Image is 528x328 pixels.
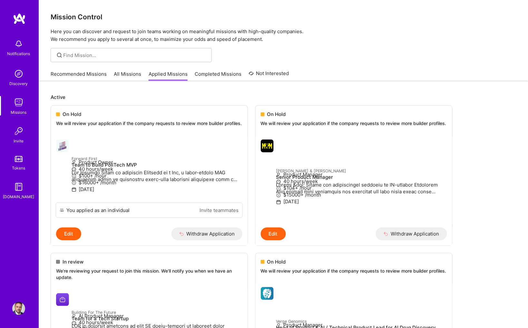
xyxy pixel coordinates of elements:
span: On Hold [267,111,286,118]
i: icon Clock [276,179,281,184]
p: We will review your application if the company requests to review more builder profiles. [56,120,242,127]
span: On Hold [63,111,81,118]
a: Not Interested [249,70,289,81]
i: icon MoneyGray [276,193,281,198]
img: discovery [12,67,25,80]
a: Completed Missions [195,71,242,81]
img: Morgan & Morgan company logo [261,140,274,152]
p: $104+ /hour [276,185,447,191]
img: bell [12,37,25,50]
img: Forward First company logo [56,140,69,152]
button: Withdraw Application [171,227,243,240]
p: [DATE] [276,198,447,205]
input: Find Mission... [64,52,207,59]
i: icon Clock [72,321,76,326]
a: Forward First company logoForward FirstTeam to Build PoliTech MVPLor Ipsumdo Sitam co adipiscin E... [51,134,248,203]
p: 40 hours/week [72,319,242,326]
img: Invite [12,125,25,138]
img: tokens [15,156,23,162]
div: Discovery [10,80,28,87]
a: Invite teammates [200,207,239,214]
p: 40 hours/week [276,178,447,185]
img: guide book [12,180,25,193]
div: [DOMAIN_NAME] [3,193,34,200]
div: Missions [11,109,27,116]
p: Active [51,94,516,101]
button: Edit [261,227,286,240]
div: You applied as an individual [66,207,130,214]
a: All Missions [114,71,142,81]
h3: Mission Control [51,13,516,21]
p: 40 hours/week [72,166,242,172]
img: Building For The Future company logo [56,293,69,306]
span: On Hold [267,258,286,265]
p: $15000+ /month [276,191,447,198]
p: $16000+ /month [72,179,242,186]
i: icon Applicant [276,173,281,178]
i: icon MoneyGray [276,186,281,191]
button: Withdraw Application [376,227,447,240]
p: Product Owner [72,159,242,166]
i: icon Calendar [72,187,76,192]
div: Invite [14,138,24,144]
p: Product Manager [276,171,447,178]
div: Tokens [12,165,25,171]
i: icon MoneyGray [72,180,76,185]
p: $100+ /hour [72,172,242,179]
i: icon SearchGrey [56,52,63,59]
div: Notifications [7,50,30,57]
p: Here you can discover and request to join teams working on meaningful missions with high-quality ... [51,28,516,43]
i: icon Clock [72,167,76,172]
i: icon Applicant [72,160,76,165]
p: We will review your application if the company requests to review more builder profiles. [261,120,447,127]
i: icon Applicant [72,314,76,319]
button: Edit [56,227,81,240]
a: Applied Missions [149,71,188,81]
a: User Avatar [11,302,27,315]
a: Morgan & Morgan company logo[PERSON_NAME] & [PERSON_NAME]Senior Product ManagerLoremi &dol; Sitam... [256,134,452,227]
p: AI Product Manager [72,313,242,319]
i: icon Calendar [276,200,281,205]
a: Recommended Missions [51,71,107,81]
p: We will review your application if the company requests to review more builder profiles. [261,268,447,274]
p: We're reviewing your request to join this mission. We'll notify you when we have an update. [56,268,242,280]
i: icon MoneyGray [72,174,76,178]
span: In review [63,258,83,265]
img: Verge Genomics company logo [261,287,274,300]
img: teamwork [12,96,25,109]
img: User Avatar [12,302,25,315]
p: [DATE] [72,186,242,193]
img: logo [13,13,26,24]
